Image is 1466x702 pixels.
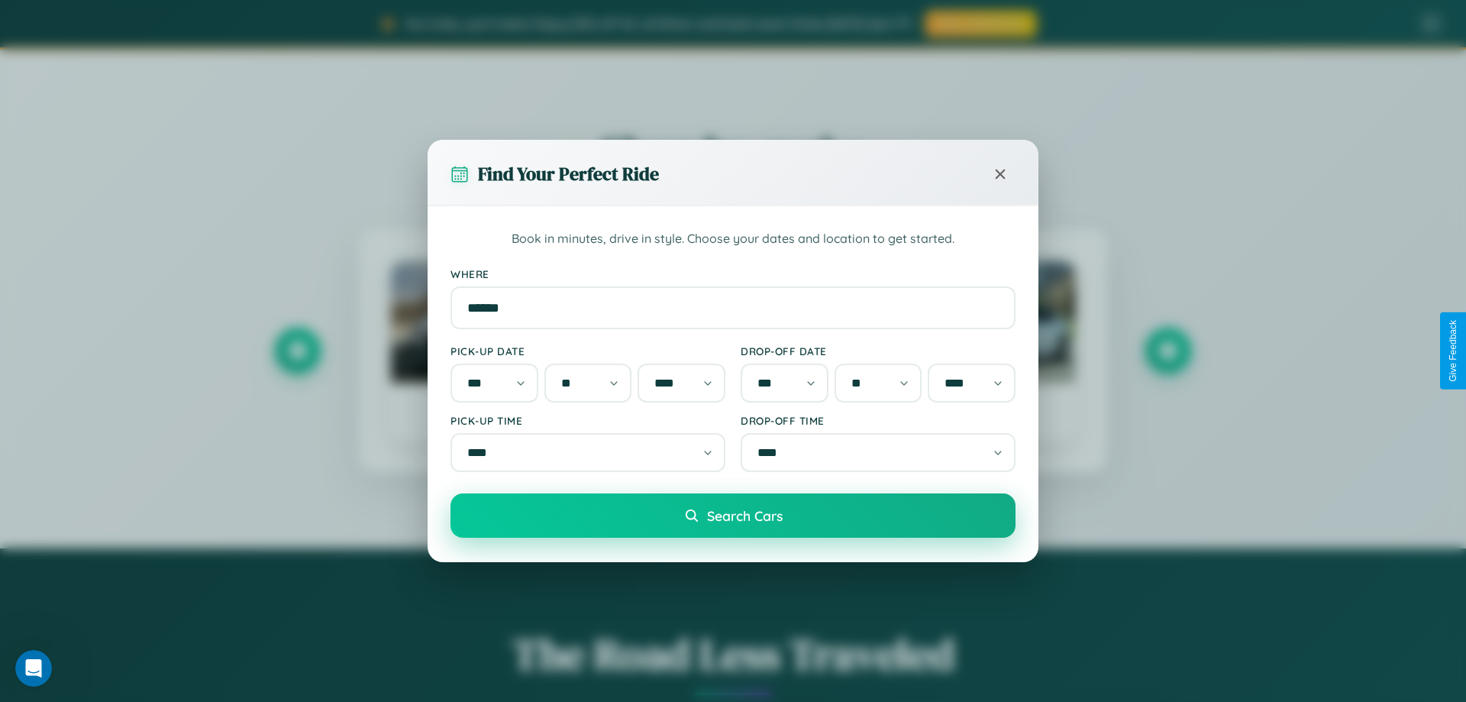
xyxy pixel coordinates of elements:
label: Pick-up Time [450,414,725,427]
button: Search Cars [450,493,1016,538]
label: Where [450,267,1016,280]
h3: Find Your Perfect Ride [478,161,659,186]
label: Drop-off Time [741,414,1016,427]
label: Drop-off Date [741,345,1016,357]
span: Search Cars [707,507,783,524]
label: Pick-up Date [450,345,725,357]
p: Book in minutes, drive in style. Choose your dates and location to get started. [450,229,1016,249]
